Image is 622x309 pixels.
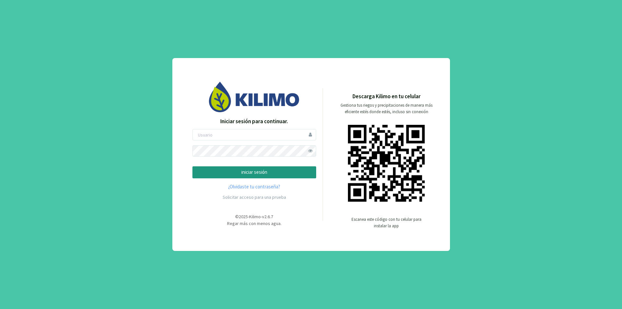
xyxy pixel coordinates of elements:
[227,220,282,226] span: Regar más con menos agua.
[261,214,262,220] span: -
[351,216,422,229] p: Escanea este código con tu celular para instalar la app
[209,82,300,112] img: Image
[192,166,316,178] button: iniciar sesión
[248,214,249,220] span: -
[348,125,425,202] img: qr code
[192,183,316,191] a: ¿Olvidaste tu contraseña?
[223,194,286,200] a: Solicitar acceso para una prueba
[249,214,261,220] span: Kilimo
[192,117,316,126] p: Iniciar sesión para continuar.
[235,214,239,220] span: ©
[352,92,420,101] p: Descarga Kilimo en tu celular
[198,169,311,176] p: iniciar sesión
[337,102,436,115] p: Gestiona tus riegos y precipitaciones de manera más eficiente estés donde estés, incluso sin cone...
[239,214,248,220] span: 2025
[192,129,316,140] input: Usuario
[262,214,273,220] span: v2.6.7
